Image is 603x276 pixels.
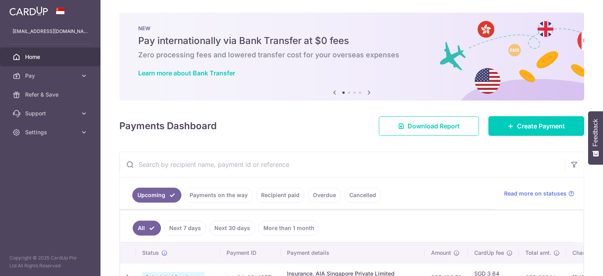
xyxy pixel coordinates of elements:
[474,249,504,257] span: CardUp fee
[164,221,206,236] a: Next 7 days
[132,188,181,203] a: Upcoming
[553,252,595,272] iframe: Opens a widget where you can find more information
[281,243,425,263] th: Payment details
[25,91,77,99] span: Refer & Save
[379,116,479,136] a: Download Report
[25,53,77,61] span: Home
[119,13,584,101] img: Bank transfer banner
[525,249,551,257] span: Total amt.
[344,188,381,203] a: Cancelled
[25,72,77,80] span: Pay
[517,121,565,131] span: Create Payment
[504,190,566,197] span: Read more on statuses
[185,188,253,203] a: Payments on the way
[220,243,281,263] th: Payment ID
[13,27,88,35] p: [EMAIL_ADDRESS][DOMAIN_NAME]
[142,249,159,257] span: Status
[25,110,77,117] span: Support
[133,221,161,236] a: All
[9,6,48,16] img: CardUp
[138,50,565,60] h6: Zero processing fees and lowered transfer cost for your overseas expenses
[407,121,460,131] span: Download Report
[308,188,341,203] a: Overdue
[258,221,320,236] a: More than 1 month
[488,116,584,136] a: Create Payment
[25,128,77,136] span: Settings
[504,190,574,197] a: Read more on statuses
[120,152,565,177] input: Search by recipient name, payment id or reference
[588,111,603,165] button: Feedback - Show survey
[431,249,451,257] span: Amount
[138,35,565,47] h5: Pay internationally via Bank Transfer at $0 fees
[119,119,217,133] h4: Payments Dashboard
[138,25,565,31] p: NEW
[209,221,255,236] a: Next 30 days
[592,119,599,146] span: Feedback
[256,188,305,203] a: Recipient paid
[138,69,235,77] a: Learn more about Bank Transfer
